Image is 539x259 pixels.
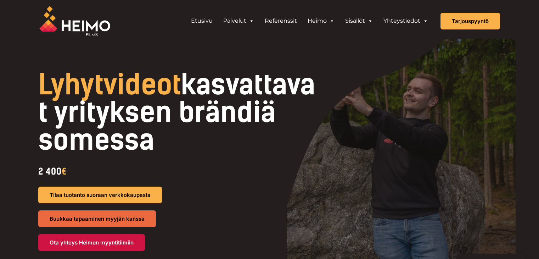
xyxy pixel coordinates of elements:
[378,14,433,28] a: Yhteystiedot
[39,6,110,36] img: Heimo Filmsin logo
[38,68,181,101] span: Lyhytvideot
[50,240,134,245] span: Ota yhteys Heimon myyntitiimiin
[38,187,162,203] a: Tilaa tuotanto suoraan verkkokaupasta
[38,163,318,180] div: 2 400
[62,166,67,177] span: €
[38,71,318,154] h1: kasvattavat yrityksen brändiä somessa
[340,14,378,28] a: Sisällöt
[182,14,437,28] aside: Header Widget 1
[186,14,218,28] a: Etusivu
[38,234,145,251] a: Ota yhteys Heimon myyntitiimiin
[50,192,151,198] span: Tilaa tuotanto suoraan verkkokaupasta
[440,13,500,29] a: Tarjouspyyntö
[218,14,259,28] a: Palvelut
[50,216,145,221] span: Buukkaa tapaaminen myyjän kanssa
[38,210,156,227] a: Buukkaa tapaaminen myyjän kanssa
[302,14,340,28] a: Heimo
[259,14,302,28] a: Referenssit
